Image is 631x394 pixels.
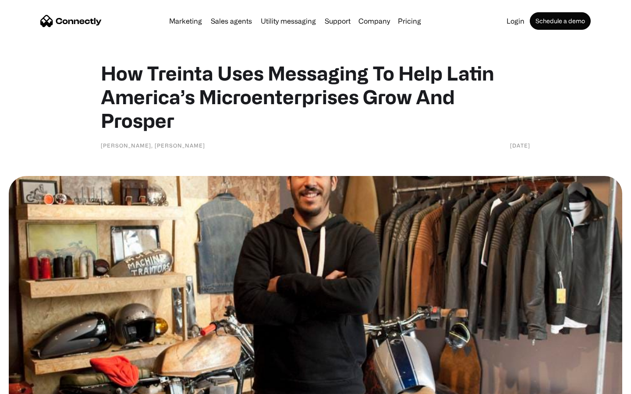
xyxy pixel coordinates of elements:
div: [DATE] [510,141,530,150]
ul: Language list [18,379,53,391]
a: Login [503,18,528,25]
a: Sales agents [207,18,255,25]
aside: Language selected: English [9,379,53,391]
a: Schedule a demo [530,12,591,30]
a: Marketing [166,18,206,25]
a: Pricing [394,18,425,25]
h1: How Treinta Uses Messaging To Help Latin America’s Microenterprises Grow And Prosper [101,61,530,132]
a: Support [321,18,354,25]
div: Company [358,15,390,27]
a: Utility messaging [257,18,319,25]
div: [PERSON_NAME], [PERSON_NAME] [101,141,205,150]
